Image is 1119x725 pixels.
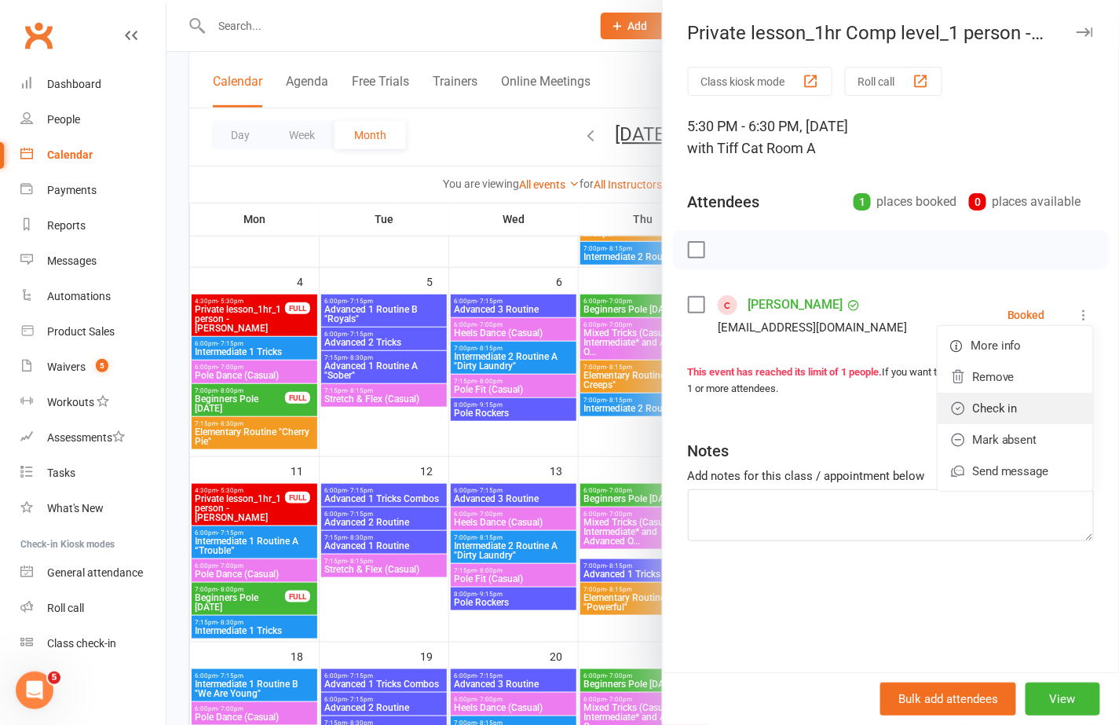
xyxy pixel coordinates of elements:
div: Roll call [47,602,84,614]
div: [EMAIL_ADDRESS][DOMAIN_NAME] [719,317,908,338]
div: places available [969,191,1081,213]
div: Payments [47,184,97,196]
a: Mark absent [938,424,1093,456]
a: Reports [20,208,166,243]
div: What's New [47,502,104,514]
div: Reports [47,219,86,232]
div: Private lesson_1hr Comp level_1 person - [PERSON_NAME] [663,22,1119,44]
a: Class kiosk mode [20,626,166,661]
a: People [20,102,166,137]
a: Automations [20,279,166,314]
a: Workouts [20,385,166,420]
iframe: Intercom live chat [16,672,53,709]
div: Workouts [47,396,94,408]
span: at Room A [751,140,817,156]
a: Clubworx [19,16,58,55]
div: Add notes for this class / appointment below [688,467,1094,485]
div: 1 [854,193,871,211]
div: Messages [47,254,97,267]
a: Check in [938,393,1093,424]
a: Dashboard [20,67,166,102]
a: General attendance kiosk mode [20,555,166,591]
a: Roll call [20,591,166,626]
a: Payments [20,173,166,208]
div: Class check-in [47,637,116,650]
button: Roll call [845,67,942,96]
div: General attendance [47,566,143,579]
span: 5 [48,672,60,684]
div: Assessments [47,431,125,444]
div: Dashboard [47,78,101,90]
button: Bulk add attendees [880,683,1016,716]
a: Messages [20,243,166,279]
div: Attendees [688,191,760,213]
a: Product Sales [20,314,166,350]
div: Notes [688,440,730,462]
a: Send message [938,456,1093,487]
div: Tasks [47,467,75,479]
a: What's New [20,491,166,526]
a: Calendar [20,137,166,173]
a: More info [938,330,1093,361]
div: Waivers [47,361,86,373]
div: People [47,113,80,126]
div: Calendar [47,148,93,161]
span: More info [971,336,1022,355]
div: Automations [47,290,111,302]
a: Assessments [20,420,166,456]
div: If you want to add more people, please remove 1 or more attendees. [688,364,1094,397]
div: Booked [1007,309,1045,320]
div: 5:30 PM - 6:30 PM, [DATE] [688,115,1094,159]
span: 5 [96,359,108,372]
strong: This event has reached its limit of 1 people. [688,366,883,378]
a: Remove [938,361,1093,393]
div: 0 [969,193,986,211]
a: Waivers 5 [20,350,166,385]
button: Class kiosk mode [688,67,832,96]
div: Product Sales [47,325,115,338]
div: places booked [854,191,956,213]
a: Tasks [20,456,166,491]
a: [PERSON_NAME] [748,292,843,317]
span: with Tiff C [688,140,751,156]
button: View [1026,683,1100,716]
